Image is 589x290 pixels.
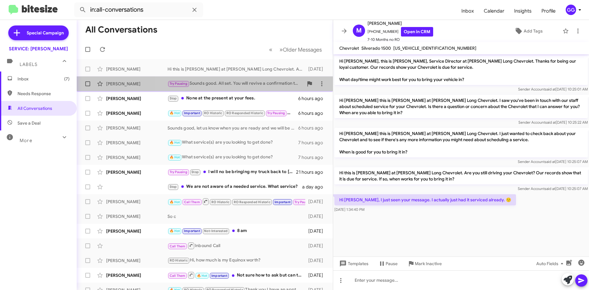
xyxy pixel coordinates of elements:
div: [PERSON_NAME] [106,66,167,72]
span: Stop [170,96,177,100]
div: a day ago [302,184,328,190]
span: RO Historic [204,111,222,115]
span: Needs Response [17,91,70,97]
span: Important [184,229,200,233]
span: Sender Account [DATE] 10:25:22 AM [518,120,588,125]
div: 7 hours ago [298,140,328,146]
div: [PERSON_NAME] [106,140,167,146]
a: Profile [537,2,560,20]
div: None at the present at your fees. [167,95,298,102]
span: (7) [64,76,70,82]
span: [DATE] 1:34:40 PM [334,207,364,212]
button: Auto Fields [531,258,571,269]
button: Previous [265,43,276,56]
div: What service(s) are you looking to get done? [167,154,298,161]
span: « [269,46,272,53]
span: 7-10 Months no RO [368,37,433,43]
span: Sender Account [DATE] 10:25:07 AM [518,159,588,164]
span: said at [545,186,555,191]
a: Calendar [479,2,509,20]
span: 🔥 Hot [170,200,180,204]
span: 🔥 Hot [170,229,180,233]
span: Chevrolet [339,45,359,51]
span: Sender Account [DATE] 10:25:07 AM [518,186,588,191]
span: Call Them [170,244,186,248]
span: M [356,26,362,36]
span: Stop [170,185,177,189]
span: RO Responded Historic [226,111,263,115]
div: Sorry to need to cancel my appoitment. Cant make it. [167,198,305,205]
div: Sounds good. All set. You will revive a confirmation text for your appointment. Have a good day. [167,80,303,87]
div: [DATE] [305,66,328,72]
div: [DATE] [305,199,328,205]
span: Auto Fields [536,258,566,269]
a: Open in CRM [401,27,433,37]
span: Call Them [184,200,200,204]
span: Call Them [170,274,186,278]
div: We are not aware of a needed service. What service? [167,183,302,190]
a: Inbox [456,2,479,20]
div: GG [566,5,576,15]
div: 6 hours ago [298,125,328,131]
span: Labels [20,62,37,67]
button: Pause [373,258,402,269]
span: RO Historic [170,258,188,262]
div: [PERSON_NAME] [106,95,167,102]
span: Not-Interested [204,229,228,233]
div: [PERSON_NAME] [106,81,167,87]
p: Hi [PERSON_NAME], this is [PERSON_NAME], Service Director at [PERSON_NAME] Long Chevrolet. Thanks... [334,56,588,85]
div: [PERSON_NAME] [106,213,167,219]
span: Try Pausing [170,82,187,86]
span: Important [184,111,200,115]
span: Save a Deal [17,120,40,126]
div: [DATE] [305,243,328,249]
span: All Conversations [17,105,52,111]
button: Templates [333,258,373,269]
span: Important [275,200,291,204]
div: Inbound Call [167,242,305,249]
div: [PERSON_NAME] [106,199,167,205]
p: Hi [PERSON_NAME], I just seen your message. I actually just had it serviced already. 🙂 [334,194,516,205]
div: [DATE] [305,272,328,278]
div: [DATE] [305,228,328,234]
span: said at [545,120,556,125]
span: said at [545,159,555,164]
a: Insights [509,2,537,20]
span: Mark Inactive [415,258,442,269]
h1: All Conversations [85,25,157,35]
p: Hi [PERSON_NAME] this is [PERSON_NAME] at [PERSON_NAME] Long Chevrolet. I just wanted to check ba... [334,128,588,157]
div: 8 am [167,227,305,234]
div: 6 hours ago [298,95,328,102]
div: What service(s) are you looking to get done? [167,139,298,146]
button: Next [276,43,325,56]
div: SERVICE: [PERSON_NAME] [9,46,68,52]
span: Templates [338,258,368,269]
span: Silverado 1500 [361,45,391,51]
p: Hi [PERSON_NAME] this is [PERSON_NAME] at [PERSON_NAME] Long Chevrolet. I saw you've been in touc... [334,95,588,118]
div: [PERSON_NAME] [106,154,167,160]
button: GG [560,5,582,15]
div: 21 hours ago [296,169,328,175]
a: Special Campaign [8,25,69,40]
span: 🔥 Hot [170,141,180,145]
div: [PERSON_NAME] [106,110,167,116]
button: Mark Inactive [402,258,447,269]
span: 🔥 Hot [197,274,207,278]
div: Hi this is [PERSON_NAME] at [PERSON_NAME] Long Chevrolet. Are you still driving your Chevrolet? O... [167,66,305,72]
div: Sounds good, let us know when you are ready and we will be happy to help! [167,125,298,131]
span: Try Pausing [170,170,187,174]
span: [PERSON_NAME] [368,20,433,27]
span: 🔥 Hot [170,111,180,115]
span: » [279,46,283,53]
span: Add Tags [524,25,543,37]
p: Hi this is [PERSON_NAME] at [PERSON_NAME] Long Chevrolet. Are you still driving your Chevrolet? O... [334,167,588,184]
span: RO Historic [211,200,229,204]
input: Search [74,2,203,17]
div: [DATE] [305,213,328,219]
span: Try Pausing [267,111,285,115]
div: Not sure how to ask but can the appointment be setup so that the work gets done while I wait? [167,271,305,279]
div: [PERSON_NAME] [106,257,167,264]
div: So c [167,213,305,219]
